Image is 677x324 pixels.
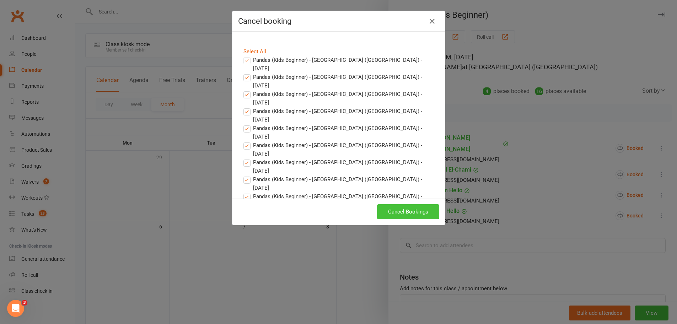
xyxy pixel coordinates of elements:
label: Pandas (Kids Beginner) - [GEOGRAPHIC_DATA] ([GEOGRAPHIC_DATA]) - [DATE] [243,73,434,90]
a: Select All [243,48,266,55]
button: Cancel Bookings [377,204,439,219]
label: Pandas (Kids Beginner) - [GEOGRAPHIC_DATA] ([GEOGRAPHIC_DATA]) - [DATE] [243,175,434,192]
span: 3 [22,300,27,306]
label: Pandas (Kids Beginner) - [GEOGRAPHIC_DATA] ([GEOGRAPHIC_DATA]) - [DATE] [243,56,434,73]
button: Close [426,16,438,27]
label: Pandas (Kids Beginner) - [GEOGRAPHIC_DATA] ([GEOGRAPHIC_DATA]) - [DATE] [243,90,434,107]
label: Pandas (Kids Beginner) - [GEOGRAPHIC_DATA] ([GEOGRAPHIC_DATA]) - [DATE] [243,124,434,141]
label: Pandas (Kids Beginner) - [GEOGRAPHIC_DATA] ([GEOGRAPHIC_DATA]) - [DATE] [243,141,434,158]
label: Pandas (Kids Beginner) - [GEOGRAPHIC_DATA] ([GEOGRAPHIC_DATA]) - [DATE] [243,192,434,209]
h4: Cancel booking [238,17,439,26]
label: Pandas (Kids Beginner) - [GEOGRAPHIC_DATA] ([GEOGRAPHIC_DATA]) - [DATE] [243,107,434,124]
label: Pandas (Kids Beginner) - [GEOGRAPHIC_DATA] ([GEOGRAPHIC_DATA]) - [DATE] [243,158,434,175]
iframe: Intercom live chat [7,300,24,317]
